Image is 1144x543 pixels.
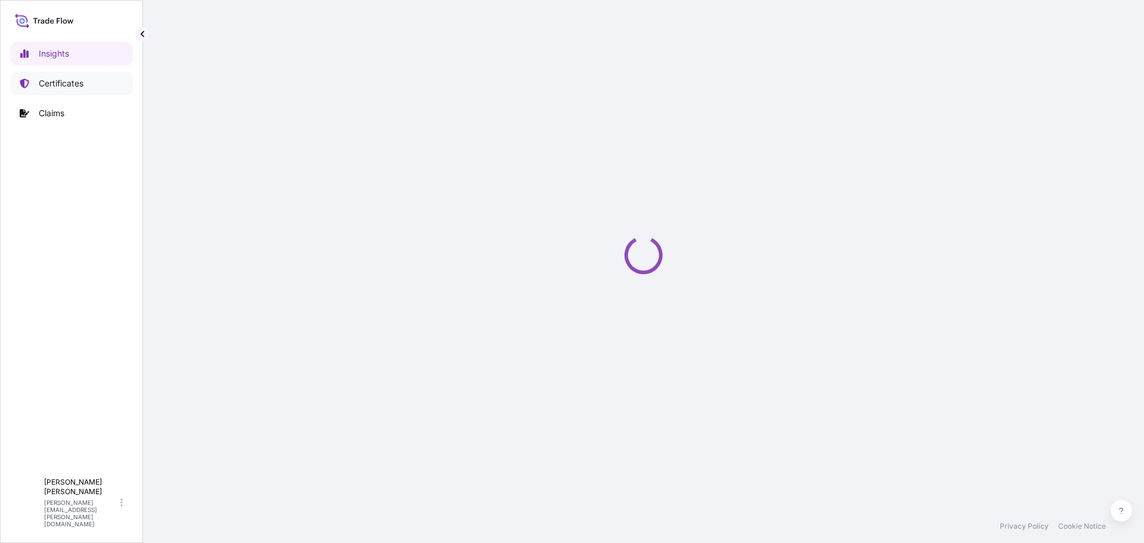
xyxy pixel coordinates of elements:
a: Insights [10,42,133,66]
p: [PERSON_NAME][EMAIL_ADDRESS][PERSON_NAME][DOMAIN_NAME] [44,499,118,528]
p: Certificates [39,77,83,89]
p: Claims [39,107,64,119]
p: Insights [39,48,69,60]
span: B [24,497,31,508]
a: Claims [10,101,133,125]
a: Privacy Policy [1000,522,1049,531]
p: [PERSON_NAME] [PERSON_NAME] [44,477,118,497]
a: Cookie Notice [1058,522,1106,531]
a: Certificates [10,72,133,95]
